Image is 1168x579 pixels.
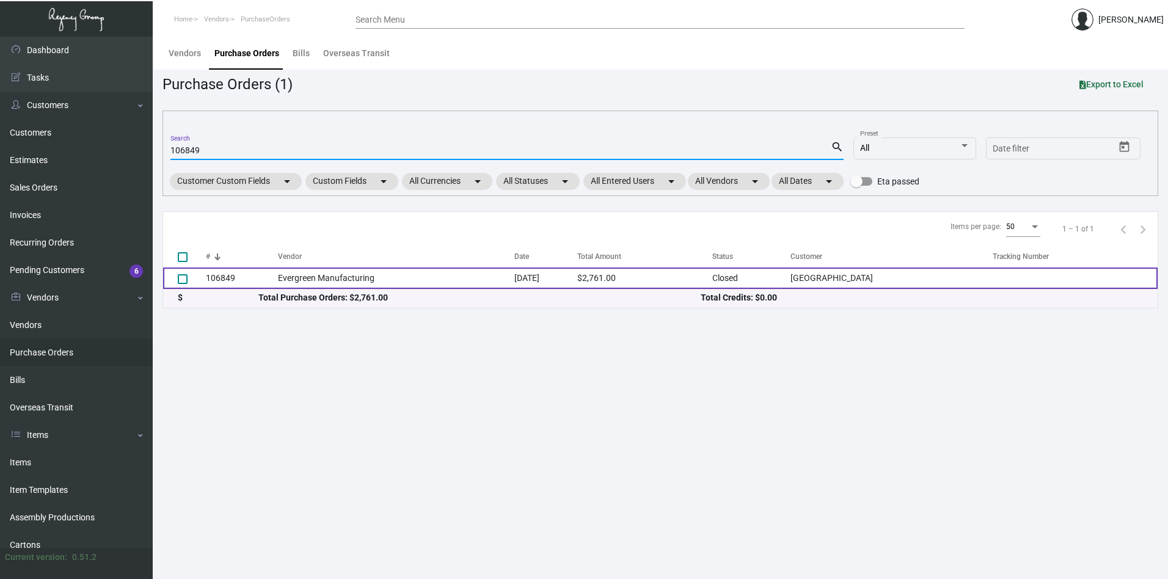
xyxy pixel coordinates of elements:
mat-chip: Custom Fields [305,173,398,190]
div: Date [514,251,577,262]
div: Tracking Number [993,251,1049,262]
span: Home [174,15,192,23]
button: Previous page [1114,219,1133,239]
div: Total Credits: $0.00 [701,291,1143,304]
mat-select: Items per page: [1006,223,1040,231]
div: # [206,251,278,262]
div: Overseas Transit [323,47,390,60]
mat-chip: All Statuses [496,173,580,190]
span: Vendors [204,15,229,23]
mat-chip: Customer Custom Fields [170,173,302,190]
td: [GEOGRAPHIC_DATA] [790,268,993,289]
span: Export to Excel [1079,79,1144,89]
div: 1 – 1 of 1 [1062,224,1094,235]
td: $2,761.00 [577,268,712,289]
span: PurchaseOrders [241,15,290,23]
div: 0.51.2 [72,551,97,564]
div: $ [178,291,258,304]
img: admin@bootstrapmaster.com [1071,9,1093,31]
mat-chip: All Vendors [688,173,770,190]
div: Total Amount [577,251,621,262]
div: # [206,251,210,262]
button: Open calendar [1115,137,1134,157]
div: Total Purchase Orders: $2,761.00 [258,291,701,304]
div: Total Amount [577,251,712,262]
div: Vendor [278,251,302,262]
div: Bills [293,47,310,60]
mat-chip: All Currencies [402,173,492,190]
mat-chip: All Dates [772,173,844,190]
span: All [860,143,869,153]
span: Eta passed [877,174,919,189]
div: Vendor [278,251,515,262]
td: 106849 [206,268,278,289]
mat-icon: search [831,140,844,155]
mat-icon: arrow_drop_down [664,174,679,189]
div: Purchase Orders [214,47,279,60]
td: Closed [712,268,790,289]
div: Items per page: [951,221,1001,232]
span: 50 [1006,222,1015,231]
div: Status [712,251,733,262]
mat-icon: arrow_drop_down [558,174,572,189]
mat-icon: arrow_drop_down [470,174,485,189]
div: Status [712,251,790,262]
mat-icon: arrow_drop_down [280,174,294,189]
div: Customer [790,251,993,262]
div: Vendors [169,47,201,60]
td: [DATE] [514,268,577,289]
div: [PERSON_NAME] [1098,13,1164,26]
div: Date [514,251,529,262]
mat-icon: arrow_drop_down [376,174,391,189]
td: Evergreen Manufacturing [278,268,515,289]
div: Customer [790,251,822,262]
div: Current version: [5,551,67,564]
button: Next page [1133,219,1153,239]
div: Tracking Number [993,251,1158,262]
input: Start date [993,144,1031,154]
div: Purchase Orders (1) [162,73,293,95]
mat-chip: All Entered Users [583,173,686,190]
input: End date [1041,144,1100,154]
mat-icon: arrow_drop_down [822,174,836,189]
mat-icon: arrow_drop_down [748,174,762,189]
button: Export to Excel [1070,73,1153,95]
